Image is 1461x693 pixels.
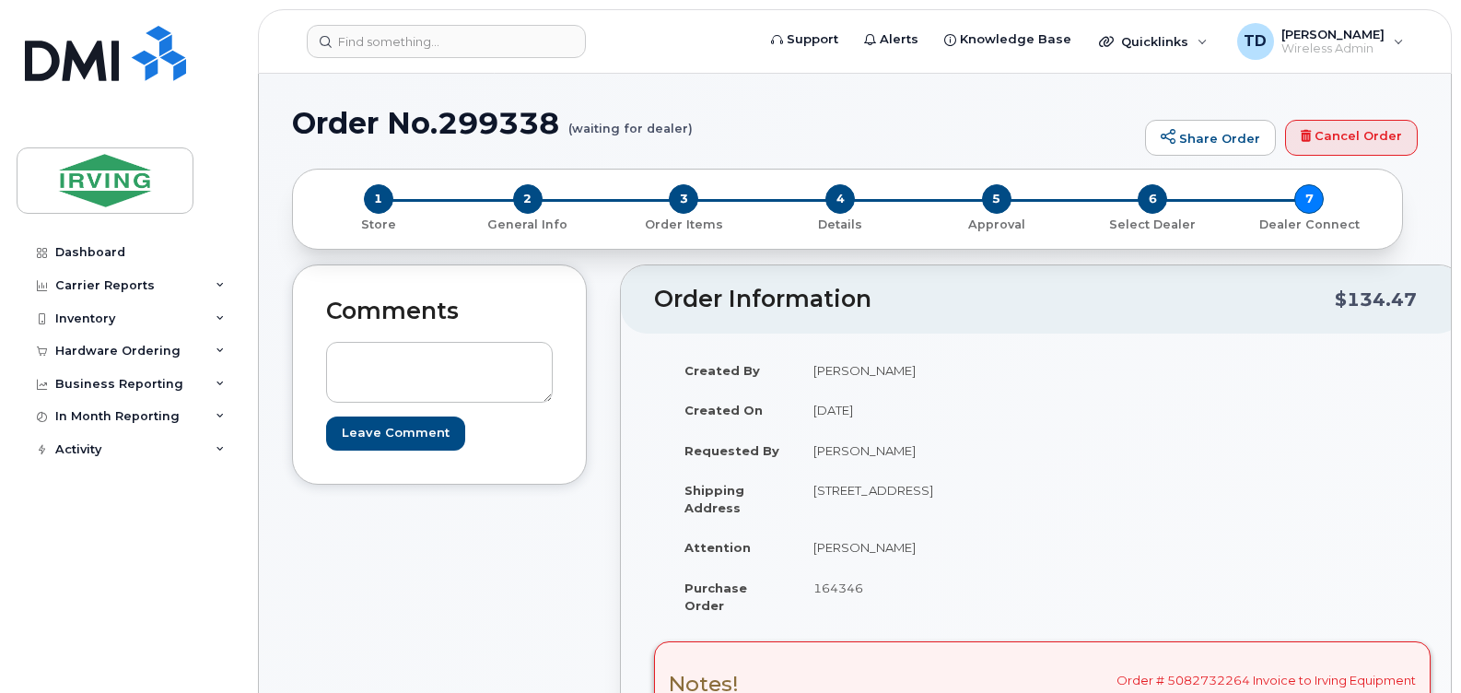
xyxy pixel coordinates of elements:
[926,217,1068,233] p: Approval
[669,184,698,214] span: 3
[513,184,543,214] span: 2
[568,107,693,135] small: (waiting for dealer)
[1285,120,1418,157] a: Cancel Order
[1335,282,1417,317] div: $134.47
[326,417,465,451] input: Leave Comment
[457,217,599,233] p: General Info
[315,217,442,233] p: Store
[918,214,1075,233] a: 5 Approval
[762,214,918,233] a: 4 Details
[769,217,911,233] p: Details
[684,483,744,515] strong: Shipping Address
[1145,120,1276,157] a: Share Order
[364,184,393,214] span: 1
[308,214,450,233] a: 1 Store
[605,214,762,233] a: 3 Order Items
[684,443,779,458] strong: Requested By
[684,540,751,555] strong: Attention
[1075,214,1232,233] a: 6 Select Dealer
[797,390,1028,430] td: [DATE]
[1138,184,1167,214] span: 6
[326,299,553,324] h2: Comments
[684,363,760,378] strong: Created By
[797,527,1028,568] td: [PERSON_NAME]
[797,430,1028,471] td: [PERSON_NAME]
[613,217,754,233] p: Order Items
[1082,217,1224,233] p: Select Dealer
[292,107,1136,139] h1: Order No.299338
[813,581,863,595] span: 164346
[797,470,1028,527] td: [STREET_ADDRESS]
[684,403,763,417] strong: Created On
[450,214,606,233] a: 2 General Info
[797,350,1028,391] td: [PERSON_NAME]
[825,184,855,214] span: 4
[684,581,747,613] strong: Purchase Order
[654,287,1335,312] h2: Order Information
[982,184,1011,214] span: 5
